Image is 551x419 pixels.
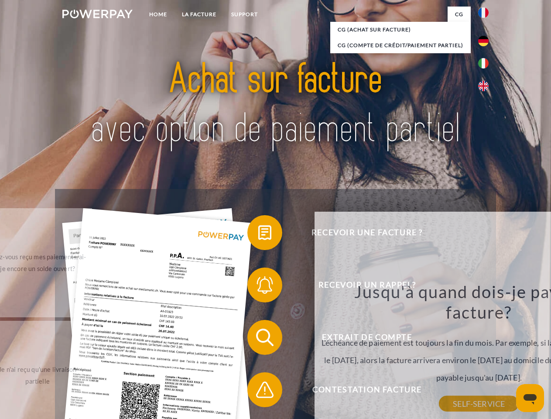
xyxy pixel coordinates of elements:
img: qb_warning.svg [254,379,276,401]
img: de [478,36,489,46]
a: CG (Compte de crédit/paiement partiel) [330,38,471,53]
button: Extrait de compte [247,320,474,355]
img: it [478,58,489,69]
a: LA FACTURE [175,7,224,22]
a: Support [224,7,265,22]
a: Home [142,7,175,22]
img: qb_search.svg [254,326,276,348]
a: CG (achat sur facture) [330,22,471,38]
button: Contestation Facture [247,372,474,407]
a: CG [448,7,471,22]
a: SELF-SERVICE [439,396,519,412]
img: title-powerpay_fr.svg [83,42,468,167]
img: fr [478,7,489,18]
iframe: Bouton de lancement de la fenêtre de messagerie [516,384,544,412]
img: en [478,81,489,91]
img: logo-powerpay-white.svg [62,10,133,18]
